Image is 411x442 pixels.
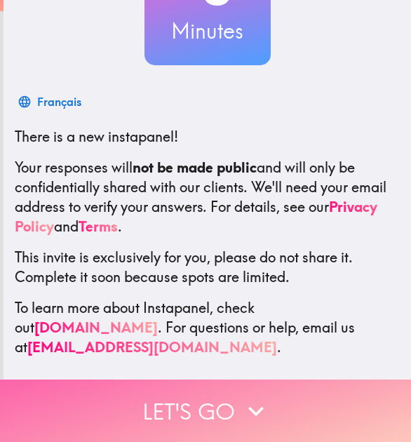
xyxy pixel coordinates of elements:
[15,158,400,236] p: Your responses will and will only be confidentially shared with our clients. We'll need your emai...
[79,217,118,235] a: Terms
[15,298,400,357] p: To learn more about Instapanel, check out . For questions or help, email us at .
[15,248,400,287] p: This invite is exclusively for you, please do not share it. Complete it soon because spots are li...
[15,198,377,235] a: Privacy Policy
[37,92,81,112] div: Français
[15,88,87,116] button: Français
[34,319,158,336] a: [DOMAIN_NAME]
[27,338,277,356] a: [EMAIL_ADDRESS][DOMAIN_NAME]
[133,159,257,176] b: not be made public
[144,16,271,46] h3: Minutes
[15,128,178,145] span: There is a new instapanel!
